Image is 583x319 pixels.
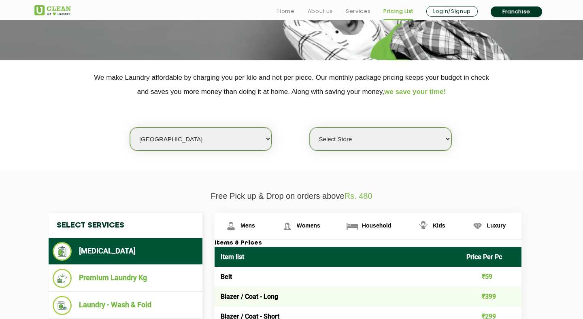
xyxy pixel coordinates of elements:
img: Laundry - Wash & Fold [53,296,72,315]
h3: Items & Prices [215,240,521,247]
p: Free Pick up & Drop on orders above [34,191,549,201]
td: Belt [215,267,460,287]
img: UClean Laundry and Dry Cleaning [34,5,71,15]
img: Womens [280,219,294,233]
a: About us [308,6,333,16]
span: Kids [433,222,445,229]
span: we save your time! [384,88,446,96]
a: Home [277,6,295,16]
td: ₹399 [460,287,522,306]
th: Price Per Pc [460,247,522,267]
h4: Select Services [49,213,202,238]
a: Franchise [491,6,542,17]
img: Dry Cleaning [53,242,72,261]
th: Item list [215,247,460,267]
td: Blazer / Coat - Long [215,287,460,306]
a: Login/Signup [426,6,478,17]
img: Household [345,219,360,233]
p: We make Laundry affordable by charging you per kilo and not per piece. Our monthly package pricin... [34,70,549,99]
span: Luxury [487,222,506,229]
img: Kids [416,219,430,233]
img: Premium Laundry Kg [53,269,72,288]
img: Mens [224,219,238,233]
span: Mens [240,222,255,229]
span: Beta [68,13,86,20]
span: Rs. 480 [345,191,372,200]
span: Womens [297,222,320,229]
a: Services [346,6,370,16]
img: Luxury [470,219,485,233]
li: Premium Laundry Kg [53,269,198,288]
p: ELEVATE Extension [10,13,61,21]
span: Household [362,222,391,229]
li: Laundry - Wash & Fold [53,296,198,315]
p: This extension isn’t supported on this page yet. We’re working to expand compatibility to more si... [10,43,140,97]
li: [MEDICAL_DATA] [53,242,198,261]
td: ₹59 [460,267,522,287]
a: Pricing List [383,6,413,16]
